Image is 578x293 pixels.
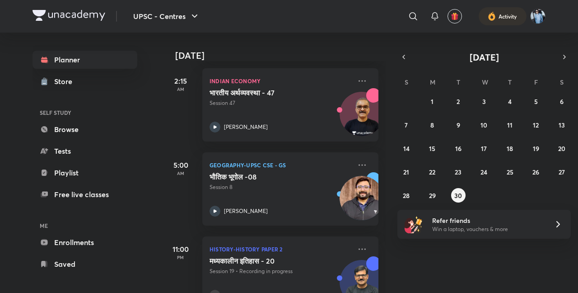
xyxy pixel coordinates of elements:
[210,160,351,170] p: Geography-UPSC CSE - GS
[33,164,137,182] a: Playlist
[210,172,322,181] h5: भौतिक भूगोल -08
[425,141,439,156] button: September 15, 2025
[405,78,408,86] abbr: Sunday
[558,144,565,153] abbr: September 20, 2025
[432,225,543,233] p: Win a laptop, vouchers & more
[425,118,439,132] button: September 8, 2025
[163,160,199,170] h5: 5:00
[430,121,434,129] abbr: September 8, 2025
[533,144,539,153] abbr: September 19, 2025
[33,10,105,23] a: Company Logo
[163,76,199,86] h5: 2:15
[429,144,435,153] abbr: September 15, 2025
[457,121,460,129] abbr: September 9, 2025
[224,207,268,215] p: [PERSON_NAME]
[432,216,543,225] h6: Refer friends
[559,168,565,176] abbr: September 27, 2025
[555,141,569,156] button: September 20, 2025
[405,121,408,129] abbr: September 7, 2025
[431,97,433,106] abbr: September 1, 2025
[54,76,78,87] div: Store
[425,188,439,203] button: September 29, 2025
[210,99,351,107] p: Session 47
[210,76,351,86] p: Indian Economy
[503,118,517,132] button: September 11, 2025
[503,165,517,179] button: September 25, 2025
[508,97,512,106] abbr: September 4, 2025
[534,97,538,106] abbr: September 5, 2025
[410,51,558,63] button: [DATE]
[163,244,199,255] h5: 11:00
[455,144,461,153] abbr: September 16, 2025
[403,191,410,200] abbr: September 28, 2025
[477,165,491,179] button: September 24, 2025
[33,218,137,233] h6: ME
[33,142,137,160] a: Tests
[534,78,538,86] abbr: Friday
[210,267,351,275] p: Session 19 • Recording in progress
[430,78,435,86] abbr: Monday
[454,191,462,200] abbr: September 30, 2025
[480,168,487,176] abbr: September 24, 2025
[529,165,543,179] button: September 26, 2025
[163,86,199,92] p: AM
[451,12,459,20] img: avatar
[530,9,545,24] img: Shipu
[340,97,383,140] img: Avatar
[163,255,199,260] p: PM
[33,120,137,138] a: Browse
[482,97,486,106] abbr: September 3, 2025
[425,165,439,179] button: September 22, 2025
[488,11,496,22] img: activity
[451,188,466,203] button: September 30, 2025
[33,51,137,69] a: Planner
[425,94,439,109] button: September 1, 2025
[559,121,565,129] abbr: September 13, 2025
[529,141,543,156] button: September 19, 2025
[560,97,564,106] abbr: September 6, 2025
[507,121,513,129] abbr: September 11, 2025
[210,88,322,97] h5: भारतीय अर्थव्यवस्था - 47
[405,215,423,233] img: referral
[429,168,435,176] abbr: September 22, 2025
[503,141,517,156] button: September 18, 2025
[403,168,409,176] abbr: September 21, 2025
[399,141,414,156] button: September 14, 2025
[555,94,569,109] button: September 6, 2025
[33,105,137,120] h6: SELF STUDY
[451,94,466,109] button: September 2, 2025
[477,118,491,132] button: September 10, 2025
[175,50,387,61] h4: [DATE]
[533,121,539,129] abbr: September 12, 2025
[447,9,462,24] button: avatar
[399,188,414,203] button: September 28, 2025
[470,51,499,63] span: [DATE]
[482,78,488,86] abbr: Wednesday
[399,165,414,179] button: September 21, 2025
[33,72,137,90] a: Store
[33,185,137,203] a: Free live classes
[555,165,569,179] button: September 27, 2025
[455,168,461,176] abbr: September 23, 2025
[451,118,466,132] button: September 9, 2025
[399,118,414,132] button: September 7, 2025
[224,123,268,131] p: [PERSON_NAME]
[508,78,512,86] abbr: Thursday
[210,244,351,255] p: History-History Paper 2
[507,144,513,153] abbr: September 18, 2025
[451,165,466,179] button: September 23, 2025
[503,94,517,109] button: September 4, 2025
[457,78,460,86] abbr: Tuesday
[429,191,436,200] abbr: September 29, 2025
[210,256,322,265] h5: मध्यकालीन इतिहास - 20
[481,144,487,153] abbr: September 17, 2025
[210,183,351,191] p: Session 8
[560,78,564,86] abbr: Saturday
[163,170,199,176] p: AM
[529,94,543,109] button: September 5, 2025
[480,121,487,129] abbr: September 10, 2025
[451,141,466,156] button: September 16, 2025
[529,118,543,132] button: September 12, 2025
[33,233,137,251] a: Enrollments
[555,118,569,132] button: September 13, 2025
